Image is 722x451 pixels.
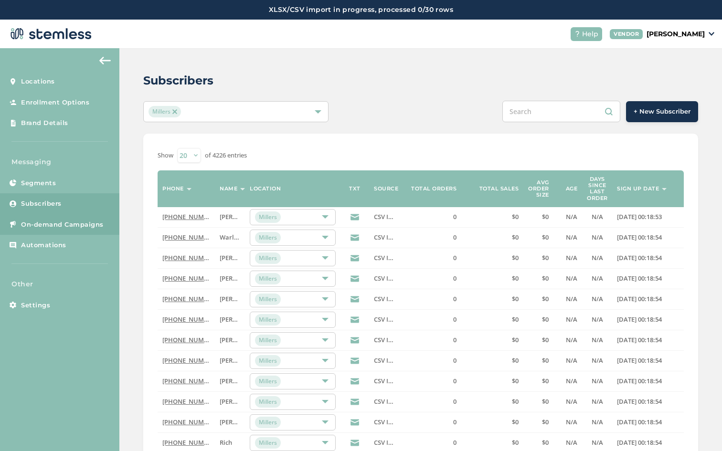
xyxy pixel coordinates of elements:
span: CSV Import List [374,315,419,324]
label: CSV Import List [374,254,394,262]
label: Sheila [220,377,240,385]
span: Subscribers [21,199,62,209]
label: Total sales [479,186,519,192]
label: N/A [558,377,577,385]
label: 2024-07-24 00:18:54 [617,398,679,406]
label: Brad [220,336,240,344]
span: $0 [512,377,519,385]
label: $0 [528,377,549,385]
label: Warlord [220,233,240,241]
label: CSV Import List [374,398,394,406]
a: [PHONE_NUMBER] [162,438,217,447]
span: [PERSON_NAME] [220,253,268,262]
span: [PERSON_NAME] [220,336,268,344]
span: N/A [566,315,577,324]
a: [PHONE_NUMBER] [162,356,217,365]
span: N/A [566,418,577,426]
label: CSV Import List [374,418,394,426]
span: CSV Import List [374,294,419,303]
label: 2024-07-24 00:18:54 [617,357,679,365]
span: $0 [512,294,519,303]
img: icon-sort-1e1d7615.svg [240,188,245,190]
label: CSV Import List [374,295,394,303]
span: N/A [592,336,603,344]
label: N/A [558,398,577,406]
label: CSV Import List [374,377,394,385]
label: $0 [466,213,519,221]
input: Search [502,101,620,122]
span: [DATE] 00:18:54 [617,233,662,241]
span: 0 [453,233,457,241]
label: 0 [404,295,457,303]
span: Millers [255,437,281,449]
label: $0 [528,213,549,221]
label: N/A [587,418,607,426]
span: $0 [542,356,549,365]
label: CSV Import List [374,233,394,241]
label: 2024-07-24 00:18:54 [617,254,679,262]
label: CSV Import List [374,357,394,365]
span: Brand Details [21,118,68,128]
span: N/A [566,212,577,221]
span: N/A [592,274,603,283]
label: N/A [587,295,607,303]
label: (206) 387-3906 [162,357,210,365]
span: CSV Import List [374,418,419,426]
label: $0 [528,418,549,426]
span: Millers [149,106,181,117]
span: Millers [255,294,281,305]
span: $0 [512,212,519,221]
a: [PHONE_NUMBER] [162,336,217,344]
span: $0 [542,438,549,447]
label: 0 [404,336,457,344]
label: $0 [466,274,519,283]
span: $0 [542,233,549,241]
label: 2024-07-24 00:18:54 [617,336,679,344]
label: N/A [558,254,577,262]
span: [DATE] 00:18:53 [617,212,662,221]
span: $0 [512,438,519,447]
span: N/A [592,253,603,262]
label: Source [374,186,398,192]
label: 0 [404,274,457,283]
label: (360) 490-5315 [162,398,210,406]
span: $0 [512,418,519,426]
label: CSV Import List [374,336,394,344]
label: $0 [528,274,549,283]
span: 0 [453,315,457,324]
label: $0 [466,336,519,344]
span: Millers [255,376,281,387]
label: $0 [528,439,549,447]
span: N/A [566,336,577,344]
label: Justin [220,274,240,283]
label: 2024-07-24 00:18:54 [617,295,679,303]
label: Elisa [220,357,240,365]
label: $0 [466,254,519,262]
span: Millers [255,211,281,223]
label: (425) 244-5202 [162,233,210,241]
span: CSV Import List [374,377,419,385]
span: CSV Import List [374,253,419,262]
span: 0 [453,212,457,221]
span: CSV Import List [374,356,419,365]
label: Sign up date [617,186,659,192]
a: [PHONE_NUMBER] [162,315,217,324]
span: Automations [21,241,66,250]
label: N/A [558,418,577,426]
label: 0 [404,418,457,426]
label: 0 [404,398,457,406]
span: [DATE] 00:18:54 [617,315,662,324]
label: $0 [466,295,519,303]
span: N/A [592,315,603,324]
span: $0 [542,315,549,324]
label: (360) 790-3258 [162,213,210,221]
span: 0 [453,294,457,303]
span: [DATE] 00:18:54 [617,294,662,303]
span: [DATE] 00:18:54 [617,418,662,426]
label: CSV Import List [374,213,394,221]
label: Total orders [411,186,457,192]
span: [DATE] 00:18:54 [617,274,662,283]
span: N/A [566,356,577,365]
label: David [220,418,240,426]
label: (360) 824-1329 [162,418,210,426]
